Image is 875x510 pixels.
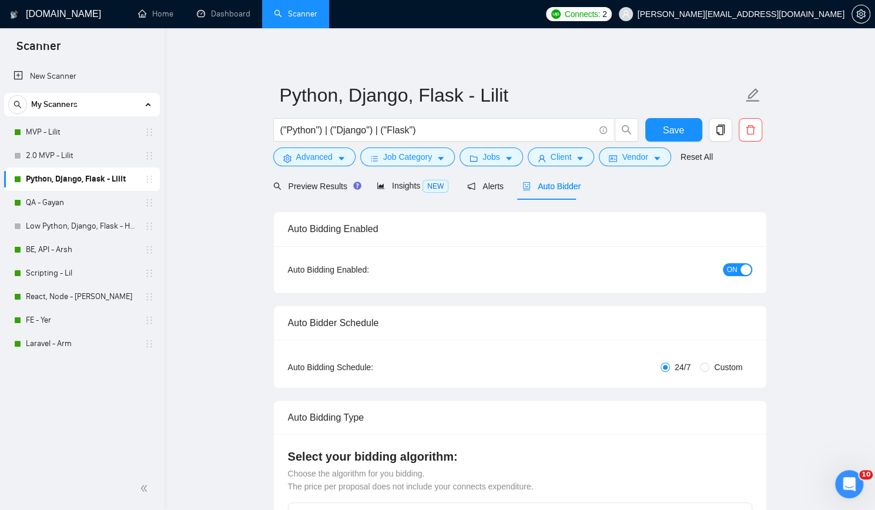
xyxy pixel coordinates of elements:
[370,154,378,163] span: bars
[709,118,732,142] button: copy
[26,261,138,285] a: Scripting - Lil
[288,212,752,246] div: Auto Bidding Enabled
[145,127,154,137] span: holder
[197,9,250,19] a: dashboardDashboard
[288,361,442,374] div: Auto Bidding Schedule:
[145,245,154,254] span: holder
[283,154,291,163] span: setting
[745,88,760,103] span: edit
[274,9,317,19] a: searchScanner
[145,175,154,184] span: holder
[622,10,630,18] span: user
[467,182,504,191] span: Alerts
[739,118,762,142] button: delete
[145,269,154,278] span: holder
[565,8,600,21] span: Connects:
[851,5,870,24] button: setting
[31,93,78,116] span: My Scanners
[10,5,18,24] img: logo
[280,123,594,137] input: Search Freelance Jobs...
[288,469,534,491] span: Choose the algorithm for you bidding. The price per proposal does not include your connects expen...
[273,182,281,190] span: search
[645,118,702,142] button: Save
[26,167,138,191] a: Python, Django, Flask - Lilit
[423,180,448,193] span: NEW
[467,182,475,190] span: notification
[145,339,154,348] span: holder
[145,292,154,301] span: holder
[296,150,333,163] span: Advanced
[739,125,762,135] span: delete
[505,154,513,163] span: caret-down
[859,470,873,479] span: 10
[835,470,863,498] iframe: Intercom live chat
[680,150,713,163] a: Reset All
[288,263,442,276] div: Auto Bidding Enabled:
[615,118,638,142] button: search
[709,361,747,374] span: Custom
[337,154,346,163] span: caret-down
[653,154,661,163] span: caret-down
[288,306,752,340] div: Auto Bidder Schedule
[609,154,617,163] span: idcard
[528,147,595,166] button: userClientcaret-down
[599,126,607,134] span: info-circle
[26,332,138,355] a: Laravel - Arm
[663,123,684,137] span: Save
[538,154,546,163] span: user
[615,125,638,135] span: search
[599,147,671,166] button: idcardVendorcaret-down
[273,182,358,191] span: Preview Results
[138,9,173,19] a: homeHome
[145,151,154,160] span: holder
[551,9,561,19] img: upwork-logo.png
[26,144,138,167] a: 2.0 MVP - Lilit
[383,150,432,163] span: Job Category
[26,120,138,144] a: MVP - Lilit
[670,361,695,374] span: 24/7
[140,482,152,494] span: double-left
[273,147,356,166] button: settingAdvancedcaret-down
[26,214,138,238] a: Low Python, Django, Flask - Hayk
[709,125,732,135] span: copy
[145,198,154,207] span: holder
[288,401,752,434] div: Auto Bidding Type
[14,65,150,88] a: New Scanner
[622,150,648,163] span: Vendor
[26,308,138,332] a: FE - Yer
[522,182,581,191] span: Auto Bidder
[26,191,138,214] a: QA - Gayan
[288,448,752,465] h4: Select your bidding algorithm:
[727,263,737,276] span: ON
[437,154,445,163] span: caret-down
[602,8,607,21] span: 2
[460,147,523,166] button: folderJobscaret-down
[26,285,138,308] a: React, Node - [PERSON_NAME]
[26,238,138,261] a: BE, API - Arsh
[851,9,870,19] a: setting
[9,100,26,109] span: search
[360,147,455,166] button: barsJob Categorycaret-down
[145,316,154,325] span: holder
[8,95,27,114] button: search
[551,150,572,163] span: Client
[352,180,363,191] div: Tooltip anchor
[4,93,160,355] li: My Scanners
[377,181,448,190] span: Insights
[576,154,584,163] span: caret-down
[7,38,70,62] span: Scanner
[4,65,160,88] li: New Scanner
[470,154,478,163] span: folder
[377,182,385,190] span: area-chart
[482,150,500,163] span: Jobs
[522,182,531,190] span: robot
[145,222,154,231] span: holder
[280,80,743,110] input: Scanner name...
